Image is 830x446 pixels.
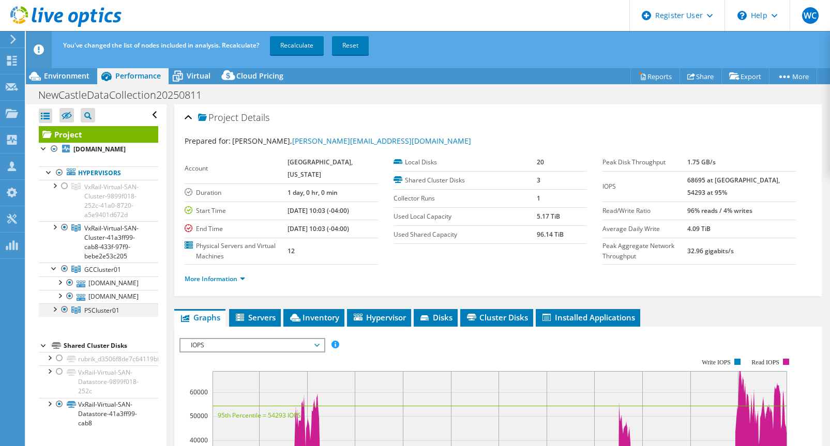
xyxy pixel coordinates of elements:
span: Hypervisor [352,312,406,322]
span: Environment [44,71,89,81]
a: VxRail-Virtual-SAN-Cluster-41a3ff99-cab8-433f-97f9-bebe2e53c205 [39,221,158,263]
label: Start Time [185,206,288,216]
span: Cloud Pricing [236,71,283,81]
a: VxRail-Virtual-SAN-Datastore-9899f018-252c [39,365,158,397]
label: Shared Cluster Disks [394,175,537,186]
svg: \n [737,11,747,20]
span: GCCluster01 [84,265,121,274]
a: [DOMAIN_NAME] [39,290,158,303]
span: Servers [234,312,276,322]
text: 60000 [190,388,208,396]
a: More [769,68,817,84]
label: Account [185,163,288,174]
label: Physical Servers and Virtual Machines [185,241,288,262]
label: Local Disks [394,157,537,167]
a: [DOMAIN_NAME] [39,276,158,290]
label: IOPS [602,181,687,192]
span: Graphs [179,312,220,322]
span: Details [241,111,269,124]
a: Reset [332,36,369,55]
span: Inventory [289,312,339,322]
label: End Time [185,224,288,234]
b: 96.14 TiB [537,230,564,239]
b: [DOMAIN_NAME] [73,145,126,153]
b: 32.96 gigabits/s [687,247,734,255]
a: PSCluster01 [39,303,158,317]
b: 12 [288,247,295,255]
a: Export [721,68,769,84]
label: Peak Disk Throughput [602,157,687,167]
a: VxRail-Virtual-SAN-Datastore-41a3ff99-cab8 [39,398,158,430]
a: VxRail-Virtual-SAN-Cluster-9899f018-252c-41a0-8720-a5e9401d672d [39,180,158,221]
b: 4.09 TiB [687,224,711,233]
span: Performance [115,71,161,81]
a: Hypervisors [39,166,158,180]
span: Cluster Disks [465,312,528,322]
span: Virtual [187,71,210,81]
label: Peak Aggregate Network Throughput [602,241,687,262]
span: VxRail-Virtual-SAN-Cluster-9899f018-252c-41a0-8720-a5e9401d672d [84,182,139,219]
text: 95th Percentile = 54293 IOPS [218,411,301,420]
label: Prepared for: [185,136,231,146]
span: [PERSON_NAME], [232,136,471,146]
h1: NewCastleDataCollection20250811 [34,89,218,101]
text: Write IOPS [702,359,731,366]
a: Reports [630,68,680,84]
a: [DOMAIN_NAME] [39,143,158,156]
a: [PERSON_NAME][EMAIL_ADDRESS][DOMAIN_NAME] [292,136,471,146]
text: 50000 [190,411,208,420]
b: 5.17 TiB [537,212,560,221]
text: Read IOPS [751,359,779,366]
b: 68695 at [GEOGRAPHIC_DATA], 54293 at 95% [687,176,780,197]
b: [GEOGRAPHIC_DATA], [US_STATE] [288,158,353,179]
a: More Information [185,274,245,283]
b: 20 [537,158,544,166]
a: Share [680,68,722,84]
b: 3 [537,176,540,184]
span: Disks [419,312,452,322]
label: Average Daily Write [602,224,687,234]
span: WC [802,7,819,24]
text: 40000 [190,436,208,444]
b: 1 [537,194,540,203]
a: rubrik_d3506f8de7c64119bfe98776046e4a38 [39,352,158,365]
a: GCCluster01 [39,263,158,276]
label: Duration [185,188,288,198]
span: VxRail-Virtual-SAN-Cluster-41a3ff99-cab8-433f-97f9-bebe2e53c205 [84,224,139,260]
a: Recalculate [270,36,324,55]
b: [DATE] 10:03 (-04:00) [288,224,349,233]
label: Read/Write Ratio [602,206,687,216]
b: 1 day, 0 hr, 0 min [288,188,338,197]
label: Used Shared Capacity [394,229,537,240]
span: Installed Applications [541,312,635,322]
b: [DATE] 10:03 (-04:00) [288,206,349,215]
div: Shared Cluster Disks [64,340,158,352]
label: Collector Runs [394,193,537,204]
span: Project [198,113,238,123]
span: You've changed the list of nodes included in analysis. Recalculate? [63,41,259,50]
span: PSCluster01 [84,306,119,315]
span: IOPS [186,339,319,351]
b: 1.75 GB/s [687,158,716,166]
b: 96% reads / 4% writes [687,206,752,215]
a: Project [39,126,158,143]
label: Used Local Capacity [394,211,537,222]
